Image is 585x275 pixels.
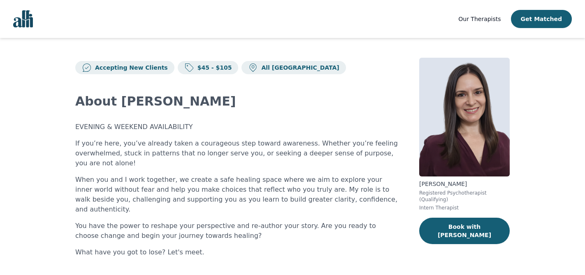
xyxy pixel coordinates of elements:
button: Get Matched [511,10,572,28]
a: Our Therapists [458,14,501,24]
p: Registered Psychotherapist (Qualifying) [419,190,510,203]
img: alli logo [13,10,33,28]
p: You have the power to reshape your perspective and re-author your story. Are you ready to choose ... [75,221,399,241]
p: [PERSON_NAME] [419,180,510,188]
p: If you’re here, you’ve already taken a courageous step toward awareness. Whether you’re feeling o... [75,139,399,168]
p: When you and I work together, we create a safe healing space where we aim to explore your inner w... [75,175,399,214]
p: All [GEOGRAPHIC_DATA] [258,63,339,72]
h2: About [PERSON_NAME] [75,94,399,109]
span: Our Therapists [458,16,501,22]
img: Lorena_Krasnai Caprar [419,58,510,176]
p: $45 - $105 [194,63,232,72]
p: What have you got to lose? Let's meet. [75,247,399,257]
p: Intern Therapist [419,204,510,211]
button: Book with [PERSON_NAME] [419,218,510,244]
p: EVENING & WEEKEND AVAILABILITY [75,122,399,132]
p: Accepting New Clients [92,63,168,72]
